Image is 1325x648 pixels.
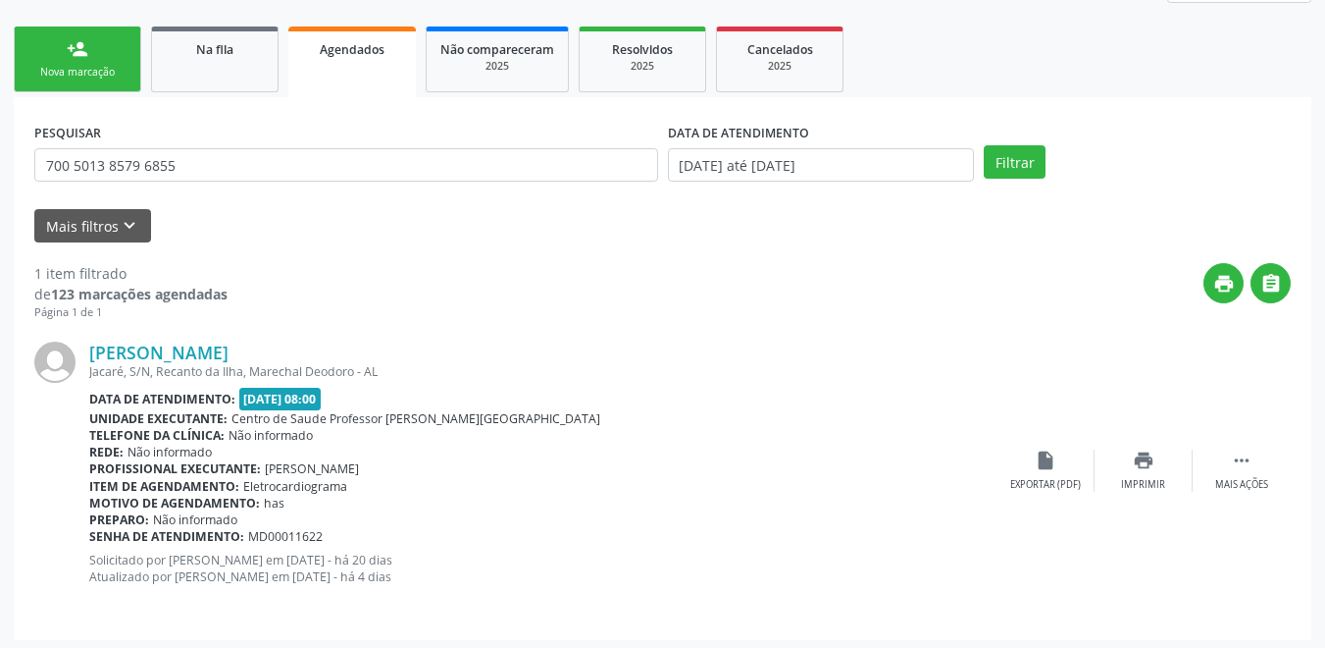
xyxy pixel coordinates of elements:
div: 2025 [593,59,691,74]
b: Senha de atendimento: [89,528,244,545]
b: Telefone da clínica: [89,427,225,444]
b: Profissional executante: [89,460,261,477]
span: Cancelados [747,41,813,58]
div: Jacaré, S/N, Recanto da Ilha, Marechal Deodoro - AL [89,363,996,380]
a: [PERSON_NAME] [89,342,229,363]
div: 1 item filtrado [34,263,228,284]
div: Página 1 de 1 [34,304,228,321]
button:  [1250,263,1291,303]
span: MD00011622 [248,528,323,545]
b: Unidade executante: [89,410,228,427]
span: Não informado [127,444,212,460]
span: Não informado [229,427,313,444]
b: Motivo de agendamento: [89,495,260,512]
div: Imprimir [1121,478,1165,492]
b: Rede: [89,444,124,460]
span: Na fila [196,41,233,58]
b: Preparo: [89,512,149,528]
div: 2025 [731,59,829,74]
i: print [1213,273,1235,295]
i: print [1133,450,1154,471]
label: DATA DE ATENDIMENTO [668,118,809,148]
span: Não compareceram [440,41,554,58]
b: Data de atendimento: [89,391,235,407]
div: 2025 [440,59,554,74]
span: Eletrocardiograma [243,478,347,495]
button: Filtrar [984,145,1045,179]
input: Nome, CNS [34,148,658,182]
label: PESQUISAR [34,118,101,148]
div: Exportar (PDF) [1010,478,1081,492]
span: Não informado [153,512,237,528]
button: Mais filtroskeyboard_arrow_down [34,209,151,243]
i:  [1260,273,1282,295]
span: Agendados [320,41,384,58]
i: keyboard_arrow_down [119,215,140,237]
i: insert_drive_file [1035,450,1056,471]
div: Mais ações [1215,478,1268,492]
span: has [264,495,284,512]
input: Selecione um intervalo [668,148,975,182]
span: Centro de Saude Professor [PERSON_NAME][GEOGRAPHIC_DATA] [231,410,600,427]
strong: 123 marcações agendadas [51,285,228,303]
span: Resolvidos [612,41,673,58]
button: print [1203,263,1244,303]
span: [DATE] 08:00 [239,388,322,410]
p: Solicitado por [PERSON_NAME] em [DATE] - há 20 dias Atualizado por [PERSON_NAME] em [DATE] - há 4... [89,552,996,585]
img: img [34,342,76,383]
div: de [34,284,228,304]
i:  [1231,450,1252,471]
div: person_add [67,38,88,60]
div: Nova marcação [28,65,127,80]
span: [PERSON_NAME] [265,460,359,477]
b: Item de agendamento: [89,478,239,495]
